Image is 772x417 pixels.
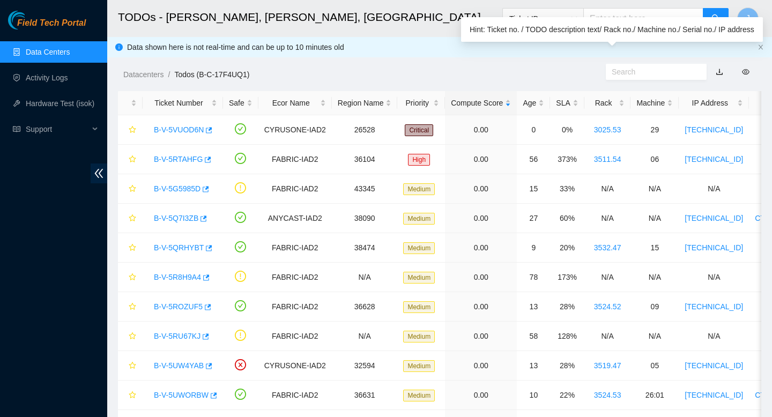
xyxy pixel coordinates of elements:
[26,73,68,82] a: Activity Logs
[685,155,743,163] a: [TECHNICAL_ID]
[154,273,201,281] a: B-V-5R8H9A4
[517,174,550,204] td: 15
[703,8,729,29] button: search
[258,322,332,351] td: FABRIC-IAD2
[332,381,398,410] td: 36631
[550,292,584,322] td: 28%
[258,233,332,263] td: FABRIC-IAD2
[612,66,692,78] input: Search
[594,243,621,252] a: 3532.47
[445,263,517,292] td: 0.00
[630,381,679,410] td: 26:01
[517,115,550,145] td: 0
[517,381,550,410] td: 10
[679,322,749,351] td: N/A
[258,174,332,204] td: FABRIC-IAD2
[26,118,89,140] span: Support
[679,174,749,204] td: N/A
[445,292,517,322] td: 0.00
[550,204,584,233] td: 60%
[129,126,136,135] span: star
[550,381,584,410] td: 22%
[583,8,703,29] input: Enter text here...
[403,213,435,225] span: Medium
[630,204,679,233] td: N/A
[332,322,398,351] td: N/A
[124,386,137,404] button: star
[403,301,435,313] span: Medium
[332,174,398,204] td: 43345
[129,391,136,400] span: star
[509,11,577,27] span: Ticket ID
[594,125,621,134] a: 3025.53
[154,361,204,370] a: B-V-5UW4YAB
[154,155,203,163] a: B-V-5RTAHFG
[517,322,550,351] td: 58
[746,12,750,25] span: J
[594,302,621,311] a: 3524.52
[129,185,136,193] span: star
[550,115,584,145] td: 0%
[716,68,723,76] a: download
[235,271,246,282] span: exclamation-circle
[124,210,137,227] button: star
[461,17,763,42] div: Hint: Ticket no. / TODO description text/ Rack no./ Machine no./ Serial no./ IP address
[550,263,584,292] td: 173%
[154,125,204,134] a: B-V-5VUOD6N
[124,298,137,315] button: star
[630,145,679,174] td: 06
[129,273,136,282] span: star
[332,115,398,145] td: 26528
[129,303,136,311] span: star
[550,233,584,263] td: 20%
[258,115,332,145] td: CYRUSONE-IAD2
[91,163,107,183] span: double-left
[124,327,137,345] button: star
[332,263,398,292] td: N/A
[123,70,164,79] a: Datacenters
[445,322,517,351] td: 0.00
[630,292,679,322] td: 09
[235,212,246,223] span: check-circle
[408,154,430,166] span: High
[258,204,332,233] td: ANYCAST-IAD2
[517,292,550,322] td: 13
[154,391,209,399] a: B-V-5UWORBW
[258,263,332,292] td: FABRIC-IAD2
[235,182,246,193] span: exclamation-circle
[708,63,731,80] button: download
[129,214,136,223] span: star
[235,300,246,311] span: check-circle
[332,292,398,322] td: 36628
[517,351,550,381] td: 13
[403,183,435,195] span: Medium
[124,239,137,256] button: star
[550,145,584,174] td: 373%
[685,125,743,134] a: [TECHNICAL_ID]
[403,331,435,342] span: Medium
[679,263,749,292] td: N/A
[405,124,433,136] span: Critical
[26,48,70,56] a: Data Centers
[124,151,137,168] button: star
[630,351,679,381] td: 05
[584,174,631,204] td: N/A
[332,145,398,174] td: 36104
[8,19,86,33] a: Akamai TechnologiesField Tech Portal
[445,204,517,233] td: 0.00
[124,121,137,138] button: star
[124,357,137,374] button: star
[154,214,198,222] a: B-V-5Q7I3ZB
[445,381,517,410] td: 0.00
[445,145,517,174] td: 0.00
[129,362,136,370] span: star
[258,381,332,410] td: FABRIC-IAD2
[129,332,136,341] span: star
[594,361,621,370] a: 3519.47
[517,263,550,292] td: 78
[742,68,749,76] span: eye
[154,302,203,311] a: B-V-5ROZUF5
[685,361,743,370] a: [TECHNICAL_ID]
[584,204,631,233] td: N/A
[445,174,517,204] td: 0.00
